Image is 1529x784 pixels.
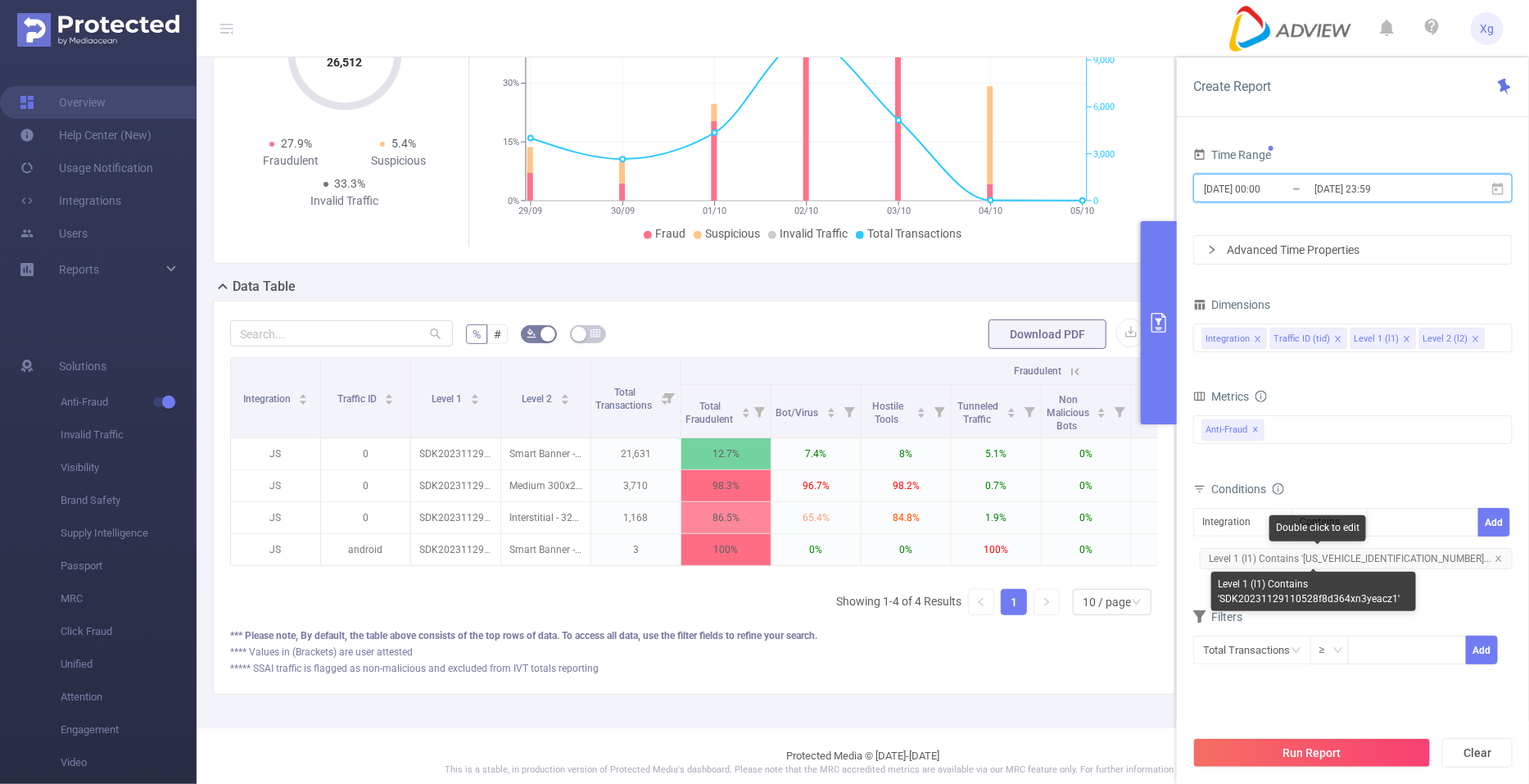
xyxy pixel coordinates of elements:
i: Filter menu [658,358,681,437]
button: Add [1478,508,1510,537]
a: Help Center (New) [20,119,152,152]
div: Sort [741,406,751,415]
span: Suspicious [705,227,760,240]
p: 0% [862,534,951,565]
p: 0 [321,470,410,501]
div: ≥ [1319,637,1337,664]
p: SDK20231129110528f8d364xn3yeacz1 [411,438,500,469]
p: android [321,534,410,565]
p: 1.9% [952,502,1041,533]
p: 100% [952,534,1041,565]
i: icon: close [1403,335,1411,345]
span: Metrics [1193,390,1249,403]
i: icon: caret-up [826,406,835,410]
div: Sort [826,406,836,415]
span: ✕ [1253,420,1260,440]
p: 0% [1042,534,1131,565]
p: 7.4% [771,438,861,469]
tspan: 26,512 [327,56,362,69]
p: 65.4% [771,502,861,533]
input: End date [1313,178,1445,200]
i: icon: caret-down [1007,411,1016,416]
i: icon: caret-down [560,398,569,403]
i: Filter menu [838,385,861,437]
i: icon: right [1207,245,1217,255]
span: MRC [61,582,197,615]
span: 33.3% [335,177,366,190]
div: Sort [470,392,480,401]
p: 21,631 [591,438,681,469]
p: 3,710 [591,470,681,501]
span: Brand Safety [61,484,197,517]
span: Bot/Virus [776,407,821,419]
i: icon: right [1042,597,1052,607]
div: Sort [384,392,394,401]
p: 0 [321,502,410,533]
i: icon: caret-down [826,411,835,416]
p: 86.5% [681,502,771,533]
tspan: 02/10 [795,206,819,216]
button: Download PDF [988,319,1106,349]
span: Supply Intelligence [61,517,197,550]
a: Usage Notification [20,152,153,184]
li: Integration [1202,328,1267,349]
i: icon: close [1254,335,1262,345]
p: SDK20231129110528f8d364xn3yeacz1 [411,502,500,533]
p: 0% [1042,470,1131,501]
span: Conditions [1211,483,1284,496]
p: 96.7% [771,470,861,501]
h2: Data Table [233,277,296,297]
span: Fraud [655,227,685,240]
span: Invalid Traffic [780,227,848,240]
span: Attention [61,681,197,714]
tspan: 01/10 [703,206,726,216]
div: Suspicious [345,152,453,170]
i: icon: close [1495,555,1503,563]
i: icon: caret-down [917,411,926,416]
i: icon: caret-down [1097,411,1106,416]
tspan: 0% [508,196,519,206]
span: Dimensions [1193,298,1270,311]
tspan: 15% [503,137,519,147]
p: 98.3% [681,470,771,501]
span: Video [61,746,197,779]
p: JS [231,470,320,501]
i: icon: close [1472,335,1480,345]
span: Reports [59,263,99,276]
p: Medium 300x250 [11] [501,470,590,501]
span: Xg [1481,12,1495,45]
div: Contains [1301,509,1352,536]
tspan: 3,000 [1093,149,1115,160]
i: icon: bg-colors [527,329,536,338]
span: # [494,328,501,341]
i: icon: table [590,329,600,338]
span: Level 1 [432,393,464,405]
p: 3 [591,534,681,565]
div: Traffic ID (tid) [1273,329,1330,350]
button: Clear [1442,738,1513,768]
p: 84.8% [862,502,951,533]
div: 10 / page [1083,590,1131,614]
i: icon: caret-down [299,398,308,403]
span: Create Report [1193,79,1271,94]
div: Sort [1097,406,1106,415]
tspan: 30/09 [611,206,635,216]
a: 1 [1002,590,1026,614]
i: icon: left [976,597,986,607]
span: Passport [61,550,197,582]
div: Invalid Traffic [291,193,399,210]
p: 98.2% [862,470,951,501]
p: SDK20231129110528f8d364xn3yeacz1 [411,470,500,501]
i: icon: close [1334,335,1342,345]
p: 0% [1042,502,1131,533]
div: *** Please note, By default, the table above consists of the top rows of data. To access all data... [230,628,1158,643]
input: Start date [1202,178,1335,200]
span: Filters [1193,610,1242,623]
i: icon: caret-up [1007,406,1016,410]
span: Engagement [61,714,197,746]
span: Click Fraud [61,615,197,648]
div: Level 2 (l2) [1423,329,1468,350]
p: 1,168 [591,502,681,533]
input: Search... [230,320,453,347]
p: 0.62% [1132,438,1221,469]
